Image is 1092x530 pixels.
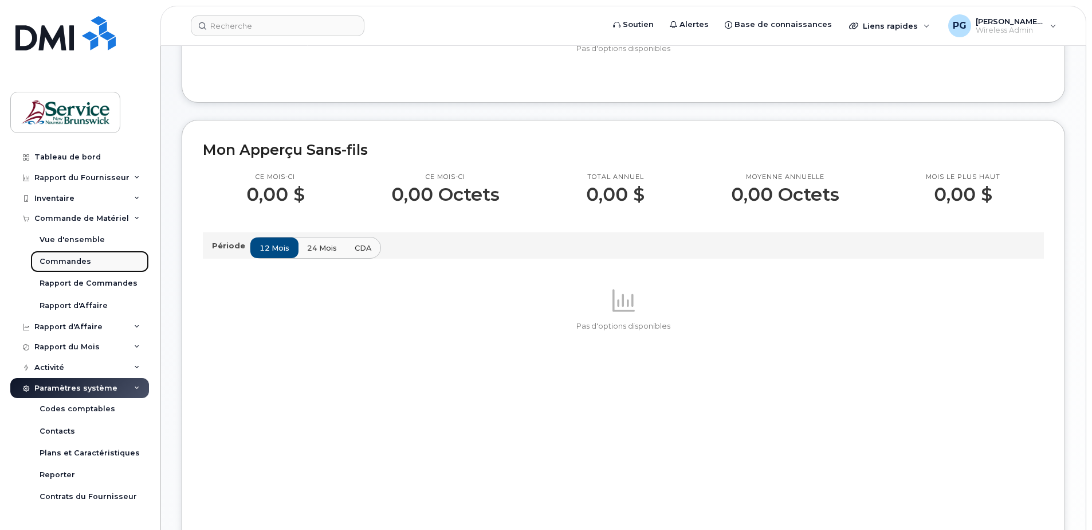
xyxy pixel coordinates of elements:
[212,240,250,251] p: Période
[203,321,1044,332] p: Pas d'options disponibles
[926,184,1000,205] p: 0,00 $
[976,17,1044,26] span: [PERSON_NAME] (DSF-NO)
[605,13,662,36] a: Soutien
[662,13,717,36] a: Alertes
[734,19,832,30] span: Base de connaissances
[623,19,654,30] span: Soutien
[203,44,1044,54] p: Pas d'options disponibles
[863,21,918,30] span: Liens rapides
[246,184,305,205] p: 0,00 $
[976,26,1044,35] span: Wireless Admin
[391,184,500,205] p: 0,00 Octets
[940,14,1064,37] div: Pelletier, Geneviève (DSF-NO)
[203,141,1044,158] h2: Mon Apperçu Sans-fils
[841,14,938,37] div: Liens rapides
[391,173,500,182] p: Ce mois-ci
[926,173,1000,182] p: Mois le plus haut
[717,13,840,36] a: Base de connaissances
[586,173,645,182] p: Total annuel
[355,243,371,254] span: CDA
[307,243,337,254] span: 24 mois
[953,19,967,33] span: PG
[586,184,645,205] p: 0,00 $
[679,19,709,30] span: Alertes
[731,173,839,182] p: Moyenne annuelle
[191,15,364,36] input: Recherche
[246,173,305,182] p: Ce mois-ci
[731,184,839,205] p: 0,00 Octets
